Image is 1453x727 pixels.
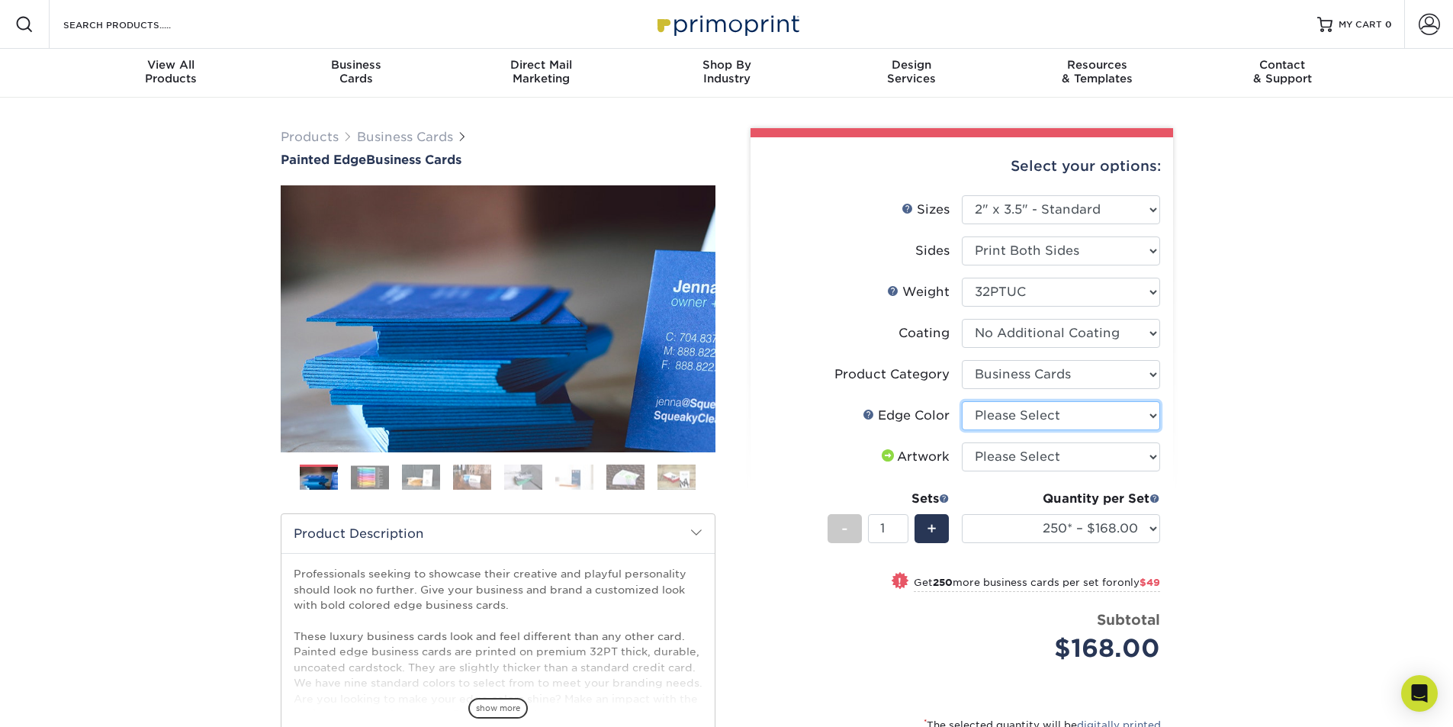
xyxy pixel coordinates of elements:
[555,464,593,491] img: Business Cards 06
[634,58,819,85] div: Industry
[973,630,1160,667] div: $168.00
[933,577,953,588] strong: 250
[1190,58,1375,85] div: & Support
[281,153,366,167] span: Painted Edge
[962,490,1160,508] div: Quantity per Set
[606,464,645,491] img: Business Cards 07
[1097,611,1160,628] strong: Subtotal
[898,324,950,343] div: Coating
[79,58,264,85] div: Products
[62,15,211,34] input: SEARCH PRODUCTS.....
[504,464,542,491] img: Business Cards 05
[863,407,950,425] div: Edge Color
[448,49,634,98] a: Direct MailMarketing
[763,137,1161,195] div: Select your options:
[819,49,1005,98] a: DesignServices
[914,577,1160,592] small: Get more business cards per set for
[1385,19,1392,30] span: 0
[834,365,950,384] div: Product Category
[79,58,264,72] span: View All
[1005,49,1190,98] a: Resources& Templates
[281,101,715,536] img: Painted Edge 01
[887,283,950,301] div: Weight
[300,459,338,497] img: Business Cards 01
[281,130,339,144] a: Products
[79,49,264,98] a: View AllProducts
[263,58,448,72] span: Business
[402,464,440,491] img: Business Cards 03
[651,8,803,40] img: Primoprint
[281,514,715,553] h2: Product Description
[902,201,950,219] div: Sizes
[281,153,715,167] h1: Business Cards
[879,448,950,466] div: Artwork
[263,58,448,85] div: Cards
[1005,58,1190,85] div: & Templates
[819,58,1005,85] div: Services
[1339,18,1382,31] span: MY CART
[281,153,715,167] a: Painted EdgeBusiness Cards
[263,49,448,98] a: BusinessCards
[1140,577,1160,588] span: $49
[453,464,491,491] img: Business Cards 04
[657,464,696,491] img: Business Cards 08
[448,58,634,72] span: Direct Mail
[898,574,902,590] span: !
[1190,49,1375,98] a: Contact& Support
[1190,58,1375,72] span: Contact
[1117,577,1160,588] span: only
[819,58,1005,72] span: Design
[634,49,819,98] a: Shop ByIndustry
[1005,58,1190,72] span: Resources
[468,698,528,719] span: show more
[841,517,848,540] span: -
[448,58,634,85] div: Marketing
[828,490,950,508] div: Sets
[634,58,819,72] span: Shop By
[351,465,389,489] img: Business Cards 02
[1401,675,1438,712] div: Open Intercom Messenger
[927,517,937,540] span: +
[915,242,950,260] div: Sides
[357,130,453,144] a: Business Cards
